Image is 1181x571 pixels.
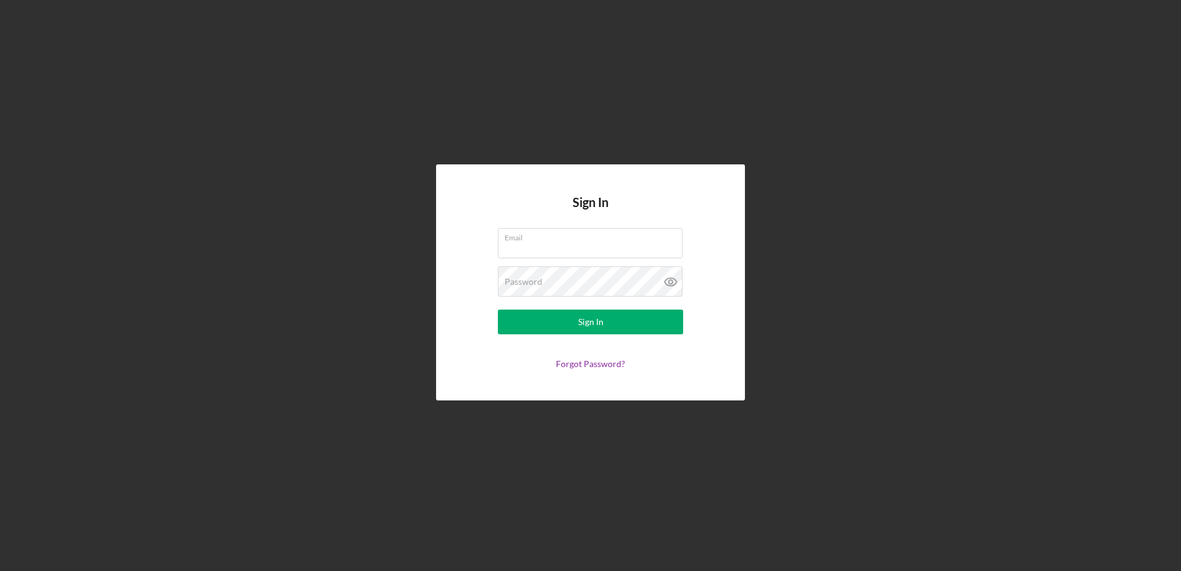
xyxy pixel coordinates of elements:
div: Sign In [578,310,603,334]
label: Email [505,229,683,242]
a: Forgot Password? [556,358,625,369]
h4: Sign In [573,195,608,228]
button: Sign In [498,310,683,334]
label: Password [505,277,542,287]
